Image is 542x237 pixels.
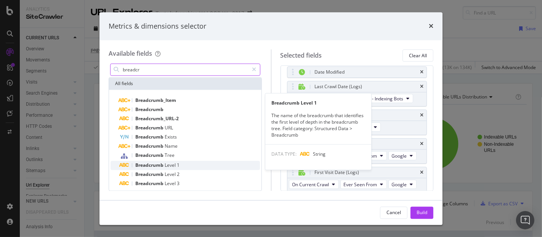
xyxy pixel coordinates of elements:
[109,50,152,58] div: Available fields
[287,81,427,107] div: Last Crawl Date (Logs)timesOn Current CrawlFrom Google - Indexing Bots
[287,67,427,78] div: Date Modifiedtimes
[344,181,377,188] span: Ever Seen From
[135,116,179,122] span: Breadcrumb_URL-2
[315,69,345,76] div: Date Modified
[411,206,433,219] button: Build
[420,113,423,118] div: times
[380,206,407,219] button: Cancel
[388,180,417,189] button: Google
[135,106,164,113] span: Breadcrumb
[135,125,165,131] span: Breadcrumb
[135,152,165,159] span: Breadcrumb
[420,142,423,147] div: times
[135,181,165,187] span: Breadcrumb
[165,162,177,169] span: Level
[165,181,177,187] span: Level
[417,209,427,216] div: Build
[402,50,433,62] button: Clear All
[315,83,362,91] div: Last Crawl Date (Logs)
[287,167,427,193] div: First Visit Date (Logs)timesOn Current CrawlEver Seen FromGoogle
[99,12,443,225] div: modal
[165,152,175,159] span: Tree
[177,162,180,169] span: 1
[313,151,326,157] span: String
[265,99,371,106] div: Breadcrumb Level 1
[165,143,178,150] span: Name
[409,52,427,59] div: Clear All
[315,169,359,177] div: First Visit Date (Logs)
[420,171,423,175] div: times
[392,181,407,188] span: Google
[135,171,165,178] span: Breadcrumb
[429,21,433,31] div: times
[271,151,297,157] span: DATA TYPE:
[292,181,329,188] span: On Current Crawl
[109,21,206,31] div: Metrics & dimensions selector
[177,181,180,187] span: 3
[420,70,423,75] div: times
[135,162,165,169] span: Breadcrumb
[165,125,173,131] span: URL
[177,171,180,178] span: 2
[344,95,404,102] span: From Google - Indexing Bots
[281,51,322,60] div: Selected fields
[122,64,249,76] input: Search by field name
[340,94,413,103] button: From Google - Indexing Bots
[420,85,423,89] div: times
[386,209,401,216] div: Cancel
[135,97,176,104] span: Breadcrumb_Item
[340,180,387,189] button: Ever Seen From
[135,134,165,140] span: Breadcrumb
[165,134,177,140] span: Exists
[265,112,371,139] div: The name of the breadcrumb that identifies the first level of depth in the breadcrumb tree. Field...
[109,78,261,90] div: All fields
[516,211,534,229] div: Open Intercom Messenger
[135,143,165,150] span: Breadcrumb
[388,152,417,161] button: Google
[289,180,339,189] button: On Current Crawl
[392,153,407,159] span: Google
[165,171,177,178] span: Level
